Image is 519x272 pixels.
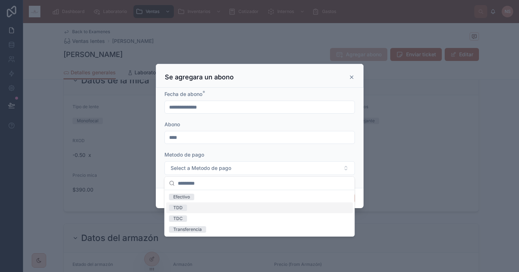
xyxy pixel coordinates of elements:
[165,190,355,236] div: Suggestions
[164,91,202,97] span: Fecha de abono
[171,164,231,172] span: Select a Metodo de pago
[165,73,234,82] h3: Se agregara un abono
[173,205,183,211] div: TDD
[164,161,355,175] button: Select Button
[173,215,183,222] div: TDC
[173,194,190,200] div: Efectivo
[164,152,204,158] span: Metodo de pago
[164,121,180,127] span: Abono
[173,226,202,233] div: Transferencia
